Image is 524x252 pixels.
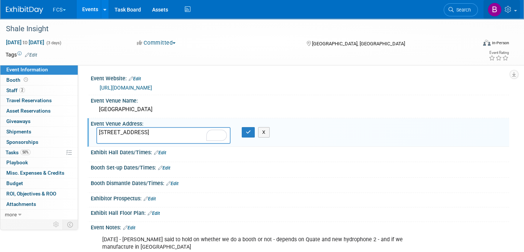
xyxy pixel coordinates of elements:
a: Playbook [0,158,78,168]
td: Tags [6,51,37,58]
span: 50% [20,149,30,155]
div: Event Venue Address: [91,118,509,127]
div: [GEOGRAPHIC_DATA] [96,104,504,115]
span: Travel Reservations [6,97,52,103]
div: Event Website: [91,73,509,83]
div: Exhibit Hall Floor Plan: [91,207,509,217]
span: Misc. Expenses & Credits [6,170,64,176]
button: Committed [134,39,179,47]
span: Staff [6,87,25,93]
span: Sponsorships [6,139,38,145]
a: [URL][DOMAIN_NAME] [100,85,152,91]
div: Booth Set-up Dates/Times: [91,162,509,172]
div: Shale Insight [3,22,466,36]
td: Toggle Event Tabs [63,220,78,229]
div: Exhibit Hall Dates/Times: [91,147,509,156]
a: Edit [123,225,135,230]
span: Asset Reservations [6,108,51,114]
span: [GEOGRAPHIC_DATA], [GEOGRAPHIC_DATA] [312,41,405,46]
a: Travel Reservations [0,96,78,106]
button: X [258,127,270,138]
a: Edit [144,196,156,201]
img: ExhibitDay [6,6,43,14]
a: Event Information [0,65,78,75]
span: to [22,39,29,45]
span: [DATE] [DATE] [6,39,45,46]
span: Tasks [6,149,30,155]
a: Edit [148,211,160,216]
div: Event Notes: [91,222,509,232]
span: more [5,211,17,217]
a: Asset Reservations [0,106,78,116]
div: Booth Dismantle Dates/Times: [91,178,509,187]
a: Booth [0,75,78,85]
a: Misc. Expenses & Credits [0,168,78,178]
a: Edit [25,52,37,58]
td: Personalize Event Tab Strip [50,220,63,229]
div: Event Format [434,39,509,50]
a: Edit [166,181,179,186]
span: 2 [19,87,25,93]
a: Edit [129,76,141,81]
img: Format-Inperson.png [483,40,491,46]
div: In-Person [492,40,509,46]
a: Edit [158,165,170,171]
a: Edit [154,150,166,155]
span: Booth not reserved yet [22,77,29,83]
span: ROI, Objectives & ROO [6,191,56,197]
span: Booth [6,77,29,83]
span: Event Information [6,67,48,72]
div: Event Venue Name: [91,95,509,104]
a: Giveaways [0,116,78,126]
a: Search [444,3,478,16]
textarea: To enrich screen reader interactions, please activate Accessibility in Grammarly extension settings [96,127,231,144]
a: Sponsorships [0,137,78,147]
a: Budget [0,178,78,188]
a: ROI, Objectives & ROO [0,189,78,199]
div: Exhibitor Prospectus: [91,193,509,203]
span: Playbook [6,159,28,165]
a: Tasks50% [0,148,78,158]
span: Search [454,7,471,13]
img: Barb DeWyer [488,3,502,17]
a: Attachments [0,199,78,209]
div: Event Rating [489,51,509,55]
span: Budget [6,180,23,186]
span: Giveaways [6,118,30,124]
a: Staff2 [0,85,78,96]
span: Shipments [6,129,31,135]
a: more [0,210,78,220]
a: Shipments [0,127,78,137]
span: (3 days) [46,41,61,45]
span: Attachments [6,201,36,207]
